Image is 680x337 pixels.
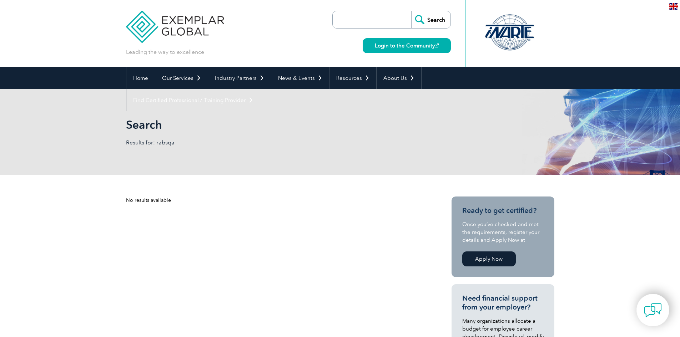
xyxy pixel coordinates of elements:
[462,251,516,266] a: Apply Now
[462,294,544,312] h3: Need financial support from your employer?
[126,196,426,204] div: No results available
[126,48,204,56] p: Leading the way to excellence
[644,301,662,319] img: contact-chat.png
[462,206,544,215] h3: Ready to get certified?
[155,67,208,89] a: Our Services
[363,38,451,53] a: Login to the Community
[329,67,376,89] a: Resources
[126,89,260,111] a: Find Certified Professional / Training Provider
[126,118,400,132] h1: Search
[126,139,340,147] p: Results for: rabsqa
[411,11,450,28] input: Search
[462,220,544,244] p: Once you’ve checked and met the requirements, register your details and Apply Now at
[377,67,421,89] a: About Us
[271,67,329,89] a: News & Events
[126,67,155,89] a: Home
[669,3,678,10] img: en
[208,67,271,89] a: Industry Partners
[435,44,439,47] img: open_square.png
